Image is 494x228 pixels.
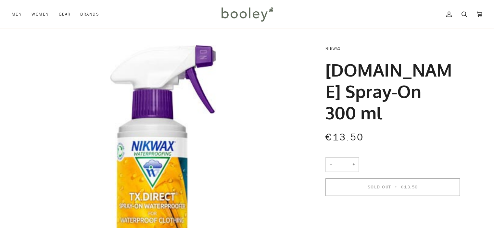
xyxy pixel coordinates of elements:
img: Booley [219,5,275,24]
span: €13.50 [325,131,364,144]
span: Women [32,11,49,18]
button: Sold Out • €13.50 [325,178,460,196]
a: Nikwax [325,46,341,52]
span: Gear [59,11,71,18]
span: Brands [80,11,99,18]
span: Sold Out [368,184,391,190]
span: Men [12,11,22,18]
button: − [325,157,336,172]
button: + [348,157,359,172]
input: Quantity [325,157,359,172]
span: €13.50 [401,184,418,190]
h1: [DOMAIN_NAME] Spray-On 300 ml [325,59,455,123]
span: • [393,184,399,190]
